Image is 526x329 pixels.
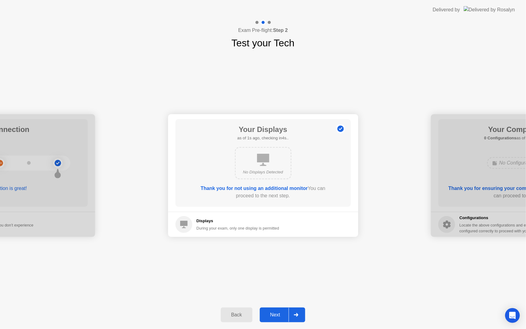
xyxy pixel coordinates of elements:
[260,308,305,322] button: Next
[238,27,288,34] h4: Exam Pre-flight:
[464,6,515,13] img: Delivered by Rosalyn
[232,36,295,50] h1: Test your Tech
[262,312,289,318] div: Next
[197,225,279,231] div: During your exam, only one display is permitted
[433,6,460,14] div: Delivered by
[505,308,520,323] div: Open Intercom Messenger
[237,135,289,141] h5: as of 1s ago, checking in4s..
[237,124,289,135] h1: Your Displays
[221,308,252,322] button: Back
[193,185,333,199] div: You can proceed to the next step.
[223,312,251,318] div: Back
[197,218,279,224] h5: Displays
[201,186,308,191] b: Thank you for not using an additional monitor
[273,28,288,33] b: Step 2
[240,169,286,175] div: No Displays Detected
